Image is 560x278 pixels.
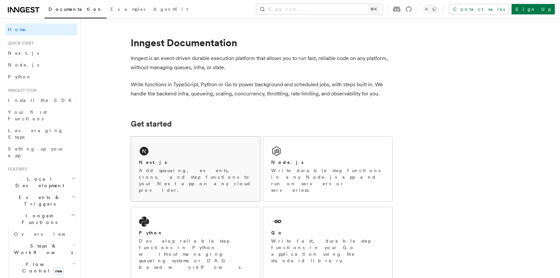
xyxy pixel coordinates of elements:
[8,98,76,103] span: Install the SDK
[5,210,77,228] button: Inngest Functions
[422,5,438,13] button: Toggle dark mode
[106,2,149,18] a: Examples
[153,7,188,12] span: AgentKit
[8,74,32,79] span: Python
[256,4,382,14] button: Search...⌘K
[271,159,304,166] h2: Node.js
[5,41,34,46] span: Quick start
[110,7,145,12] span: Examples
[45,2,106,18] a: Documentation
[131,80,393,98] p: Write functions in TypeScript, Python or Go to power background and scheduled jobs, with steps bu...
[271,238,384,264] p: Write fast, durable step functions in your Go application using the standard library.
[8,62,39,68] span: Node.js
[5,94,77,106] a: Install the SDK
[11,228,77,240] a: Overview
[11,258,77,277] button: Flow Controlnew
[5,71,77,83] a: Python
[131,136,260,202] a: Next.jsAdd queueing, events, crons, and step functions to your Next app on any cloud provider.
[8,26,26,33] span: Home
[131,119,172,129] a: Get started
[8,128,63,140] span: Leveraging Steps
[5,125,77,143] a: Leveraging Steps
[5,106,77,125] a: Your first Functions
[5,173,77,191] button: Local Development
[8,50,39,56] span: Next.js
[11,243,73,256] span: Steps & Workflows
[5,47,77,59] a: Next.js
[48,7,103,12] span: Documentation
[5,167,27,172] span: Features
[53,268,64,275] span: new
[131,54,393,72] p: Inngest is an event-driven durable execution platform that allows you to run fast, reliable code ...
[369,6,378,12] kbd: ⌘K
[271,167,384,193] p: Write durable step functions in any Node.js app and run on servers or serverless.
[11,261,72,274] span: Flow Control
[5,143,77,161] a: Setting up your app
[149,2,192,18] a: AgentKit
[139,167,252,193] p: Add queueing, events, crons, and step functions to your Next app on any cloud provider.
[5,212,71,226] span: Inngest Functions
[14,231,82,237] span: Overview
[5,59,77,71] a: Node.js
[5,194,71,207] span: Events & Triggers
[139,238,252,270] p: Develop reliable step functions in Python without managing queueing systems or DAG based workflows.
[11,240,77,258] button: Steps & Workflows
[263,136,393,202] a: Node.jsWrite durable step functions in any Node.js app and run on servers or serverless.
[5,24,77,35] a: Home
[139,229,163,236] h2: Python
[271,229,283,236] h2: Go
[8,146,64,158] span: Setting up your app
[131,37,393,49] h1: Inngest Documentation
[5,191,77,210] button: Events & Triggers
[5,88,37,93] span: Inngest tour
[5,176,71,189] span: Local Development
[8,109,47,121] span: Your first Functions
[449,4,509,14] a: Contact sales
[139,159,167,166] h2: Next.js
[512,4,555,14] a: Sign Up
